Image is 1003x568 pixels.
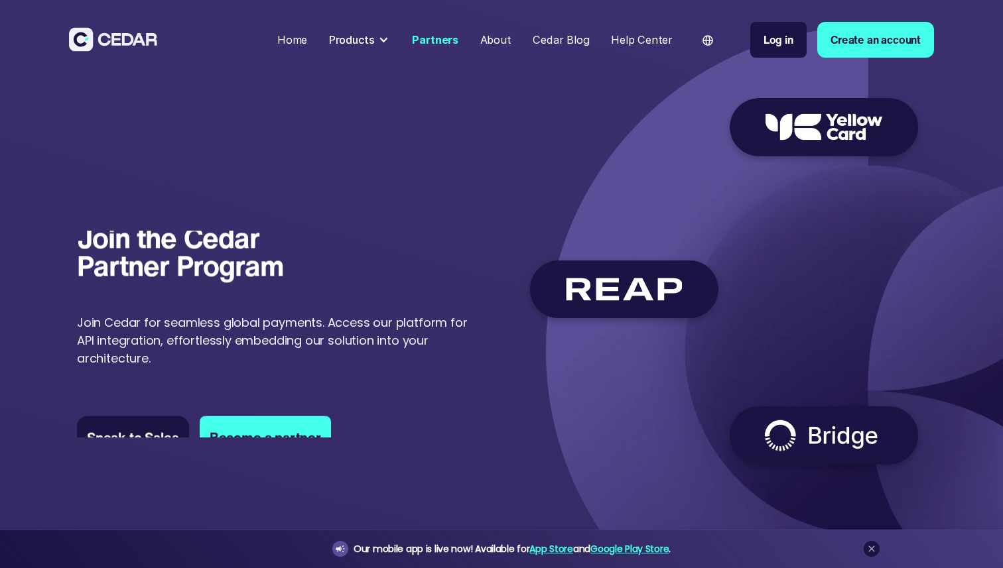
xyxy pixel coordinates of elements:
[529,542,572,555] a: App Store
[407,25,464,54] a: Partners
[533,32,589,48] div: Cedar Blog
[324,26,396,53] div: Products
[277,32,307,48] div: Home
[77,313,468,367] p: Join Cedar for seamless global payments. Access our platform for API integration, effortlessly em...
[611,32,673,48] div: Help Center
[335,543,346,554] img: announcement
[200,416,331,459] a: Become a partner
[329,32,375,48] div: Products
[527,25,595,54] a: Cedar Blog
[77,416,189,459] a: Speak to Sales
[412,32,458,48] div: Partners
[750,22,807,58] a: Log in
[272,25,313,54] a: Home
[606,25,678,54] a: Help Center
[354,541,671,557] div: Our mobile app is live now! Available for and .
[474,25,516,54] a: About
[702,35,713,46] img: world icon
[480,32,511,48] div: About
[77,223,312,280] h1: Join the Cedar Partner Program
[764,32,793,48] div: Log in
[817,22,934,58] a: Create an account
[590,542,669,555] a: Google Play Store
